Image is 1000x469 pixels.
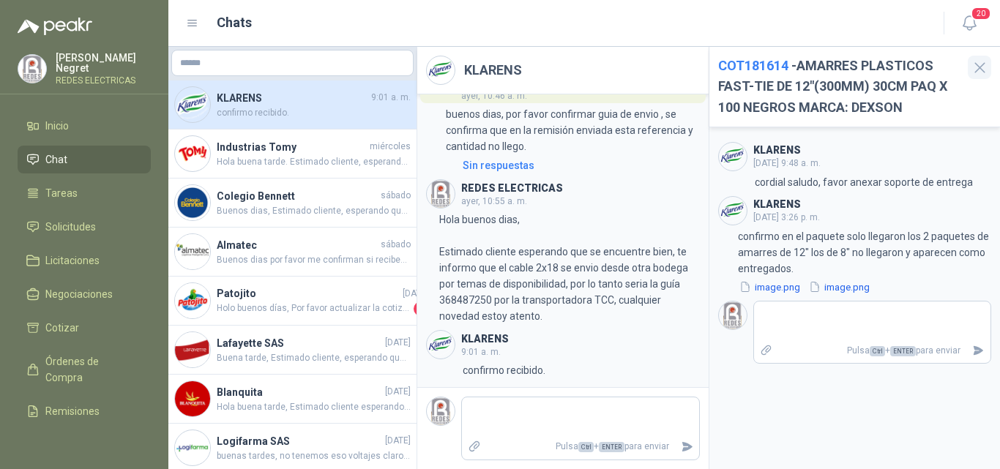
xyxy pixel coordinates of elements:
[460,157,700,173] a: Sin respuestas
[578,442,594,452] span: Ctrl
[427,331,455,359] img: Company Logo
[45,252,100,269] span: Licitaciones
[753,158,821,168] span: [DATE] 9:48 a. m.
[427,397,455,425] img: Company Logo
[168,179,417,228] a: Company LogoColegio BennettsábadoBuenos dias, Estimado cliente, esperando que se encuentre bien, ...
[217,253,411,267] span: Buenos dias por favor me confirman si reciben material el día de hoy tengo al mensajero listo per...
[18,431,151,459] a: Configuración
[175,185,210,220] img: Company Logo
[462,434,487,459] label: Adjuntar archivos
[18,280,151,308] a: Negociaciones
[718,58,788,73] span: COT181614
[18,397,151,425] a: Remisiones
[738,228,991,277] p: confirmo en el paquete solo llegaron los 2 paquetes de amarres de 12" los de 8" no llegaron y apa...
[414,301,428,316] span: 1
[870,346,885,356] span: Ctrl
[45,185,78,201] span: Tareas
[168,326,417,375] a: Company LogoLafayette SAS[DATE]Buena tarde, Estimado cliente, esperando que se encuentre bien, in...
[719,197,747,225] img: Company Logo
[403,287,428,301] span: [DATE]
[381,238,411,252] span: sábado
[370,140,411,154] span: miércoles
[217,301,411,316] span: Holo buenos días, Por favor actualizar la cotización
[18,179,151,207] a: Tareas
[738,279,802,295] button: image.png
[461,196,527,206] span: ayer, 10:55 a. m.
[217,204,411,218] span: Buenos dias, Estimado cliente, esperando que se encuentre bien, informo que los cables dúplex los...
[217,433,382,449] h4: Logifarma SAS
[18,18,92,35] img: Logo peakr
[385,336,411,350] span: [DATE]
[175,87,210,122] img: Company Logo
[461,91,527,101] span: ayer, 10:46 a. m.
[461,335,509,343] h3: KLARENS
[719,301,747,329] img: Company Logo
[217,335,382,351] h4: Lafayette SAS
[175,430,210,465] img: Company Logo
[371,91,411,105] span: 9:01 a. m.
[217,155,411,169] span: Hola buena tarde. Estimado cliente, esperando que se encuentre bien, la medida de la entrada del ...
[18,348,151,391] a: Órdenes de Compra
[217,351,411,365] span: Buena tarde, Estimado cliente, esperando que se encuentre bien, informo que las cajas ya fueron e...
[175,136,210,171] img: Company Logo
[753,146,801,154] h3: KLARENS
[753,212,820,222] span: [DATE] 3:26 p. m.
[45,219,96,235] span: Solicitudes
[461,347,501,357] span: 9:01 a. m.
[675,434,699,459] button: Enviar
[18,112,151,140] a: Inicio
[427,180,455,208] img: Company Logo
[168,228,417,277] a: Company LogoAlmatecsábadoBuenos dias por favor me confirman si reciben material el día de hoy ten...
[45,151,67,168] span: Chat
[18,213,151,241] a: Solicitudes
[217,12,252,33] h1: Chats
[18,247,151,274] a: Licitaciones
[755,174,973,190] p: cordial saludo, favor anexar soporte de entrega
[217,90,368,106] h4: KLARENS
[168,375,417,424] a: Company LogoBlanquita[DATE]Hola buena tarde, Estimado cliente esperando que se encuentre bien, re...
[217,285,400,301] h4: Patojito
[45,403,100,419] span: Remisiones
[385,385,411,399] span: [DATE]
[381,189,411,203] span: sábado
[217,106,411,120] span: confirmo recibido.
[45,118,69,134] span: Inicio
[217,400,411,414] span: Hola buena tarde, Estimado cliente esperando que se encuentre bien, revisando la solicitud me ind...
[385,434,411,448] span: [DATE]
[719,143,747,170] img: Company Logo
[217,139,367,155] h4: Industrias Tomy
[45,353,137,386] span: Órdenes de Compra
[487,434,675,459] p: Pulsa + para enviar
[168,130,417,179] a: Company LogoIndustrias TomymiércolesHola buena tarde. Estimado cliente, esperando que se encuentr...
[18,314,151,342] a: Cotizar
[45,320,79,336] span: Cotizar
[217,384,382,400] h4: Blanquita
[427,56,455,84] img: Company Logo
[175,234,210,269] img: Company Logo
[56,53,151,73] p: [PERSON_NAME] Negret
[753,200,801,209] h3: KLARENS
[464,60,522,80] h2: KLARENS
[890,346,916,356] span: ENTER
[463,362,545,378] p: confirmo recibido.
[217,449,411,463] span: buenas tardes, no tenemos eso voltajes claros aun, aceite
[45,286,113,302] span: Negociaciones
[956,10,982,37] button: 20
[217,237,378,253] h4: Almatec
[168,277,417,326] a: Company LogoPatojito[DATE]Holo buenos días, Por favor actualizar la cotización1
[966,338,990,364] button: Enviar
[971,7,991,20] span: 20
[175,332,210,367] img: Company Logo
[56,76,151,85] p: REDES ELECTRICAS
[718,56,960,118] h2: - AMARRES PLASTICOS FAST-TIE DE 12"(300MM) 30CM PAQ X 100 NEGROS MARCA: DEXSON
[754,338,779,364] label: Adjuntar archivos
[807,279,871,295] button: image.png
[175,381,210,416] img: Company Logo
[599,442,624,452] span: ENTER
[168,80,417,130] a: Company LogoKLARENS9:01 a. m.confirmo recibido.
[217,188,378,204] h4: Colegio Bennett
[778,338,966,364] p: Pulsa + para enviar
[463,157,534,173] div: Sin respuestas
[18,146,151,173] a: Chat
[446,106,700,154] p: buenos dias, por favor confirmar guia de envio , se confirma que en la remisión enviada esta refe...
